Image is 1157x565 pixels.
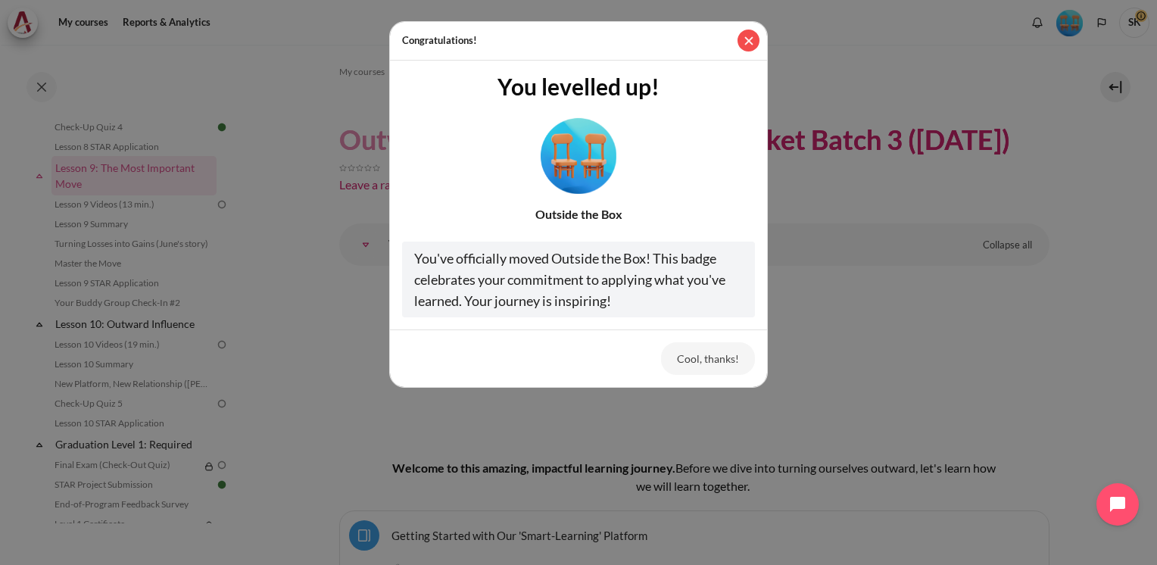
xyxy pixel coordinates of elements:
div: Level #4 [541,112,616,194]
div: Outside the Box [402,205,755,223]
button: Cool, thanks! [661,342,755,374]
div: You've officially moved Outside the Box! This badge celebrates your commitment to applying what y... [402,242,755,317]
h5: Congratulations! [402,33,477,48]
h3: You levelled up! [402,73,755,100]
img: Level #4 [541,117,616,193]
button: Close [738,30,759,52]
